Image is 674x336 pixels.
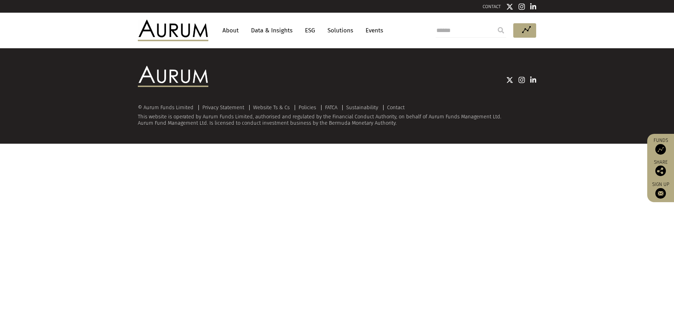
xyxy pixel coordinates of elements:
[138,66,208,87] img: Aurum Logo
[519,3,525,10] img: Instagram icon
[202,104,244,111] a: Privacy Statement
[299,104,316,111] a: Policies
[506,3,513,10] img: Twitter icon
[362,24,383,37] a: Events
[494,23,508,37] input: Submit
[346,104,378,111] a: Sustainability
[483,4,501,9] a: CONTACT
[138,105,197,110] div: © Aurum Funds Limited
[253,104,290,111] a: Website Ts & Cs
[219,24,242,37] a: About
[530,76,537,83] img: Linkedin icon
[138,105,536,126] div: This website is operated by Aurum Funds Limited, authorised and regulated by the Financial Conduc...
[530,3,537,10] img: Linkedin icon
[138,20,208,41] img: Aurum
[651,137,670,155] a: Funds
[325,104,337,111] a: FATCA
[519,76,525,83] img: Instagram icon
[301,24,319,37] a: ESG
[247,24,296,37] a: Data & Insights
[324,24,357,37] a: Solutions
[506,76,513,83] img: Twitter icon
[387,104,405,111] a: Contact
